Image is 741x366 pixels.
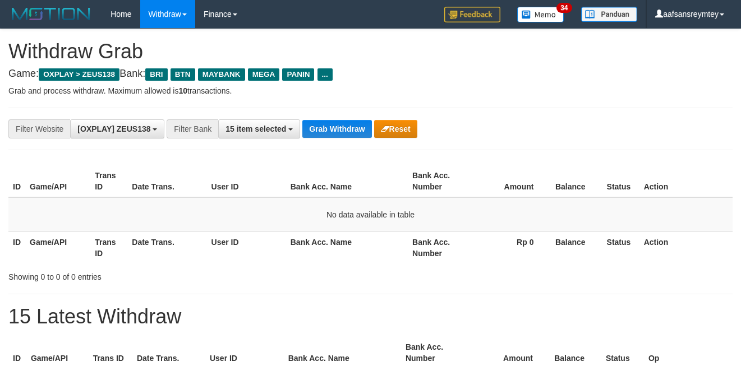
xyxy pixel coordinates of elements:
[473,231,550,263] th: Rp 0
[70,119,164,138] button: [OXPLAY] ZEUS138
[167,119,218,138] div: Filter Bank
[8,231,25,263] th: ID
[198,68,245,81] span: MAYBANK
[39,68,119,81] span: OXPLAY > ZEUS138
[302,120,371,138] button: Grab Withdraw
[639,231,733,263] th: Action
[8,6,94,22] img: MOTION_logo.png
[581,7,637,22] img: panduan.png
[8,305,733,328] h1: 15 Latest Withdraw
[8,68,733,80] h4: Game: Bank:
[317,68,333,81] span: ...
[178,86,187,95] strong: 10
[8,165,25,197] th: ID
[602,165,639,197] th: Status
[8,119,70,138] div: Filter Website
[408,165,473,197] th: Bank Acc. Number
[77,124,150,133] span: [OXPLAY] ZEUS138
[171,68,195,81] span: BTN
[8,197,733,232] td: No data available in table
[90,231,127,263] th: Trans ID
[8,40,733,63] h1: Withdraw Grab
[90,165,127,197] th: Trans ID
[218,119,300,138] button: 15 item selected
[473,165,550,197] th: Amount
[602,231,639,263] th: Status
[444,7,500,22] img: Feedback.jpg
[145,68,167,81] span: BRI
[25,231,90,263] th: Game/API
[127,231,206,263] th: Date Trans.
[225,124,286,133] span: 15 item selected
[248,68,280,81] span: MEGA
[127,165,206,197] th: Date Trans.
[408,231,473,263] th: Bank Acc. Number
[556,3,572,13] span: 34
[207,231,286,263] th: User ID
[286,231,408,263] th: Bank Acc. Name
[550,231,602,263] th: Balance
[517,7,564,22] img: Button%20Memo.svg
[25,165,90,197] th: Game/API
[550,165,602,197] th: Balance
[286,165,408,197] th: Bank Acc. Name
[8,85,733,96] p: Grab and process withdraw. Maximum allowed is transactions.
[374,120,417,138] button: Reset
[282,68,314,81] span: PANIN
[8,267,300,282] div: Showing 0 to 0 of 0 entries
[207,165,286,197] th: User ID
[639,165,733,197] th: Action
